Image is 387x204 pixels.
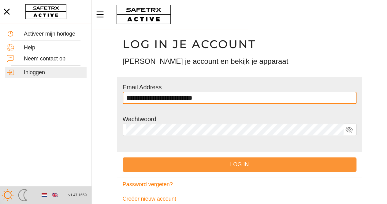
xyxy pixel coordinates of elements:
img: Help.svg [7,44,14,51]
img: ModeDark.svg [17,189,29,201]
button: Dutch [39,190,50,200]
span: v1.47.1659 [69,192,87,198]
span: Log in [128,160,352,169]
button: v1.47.1659 [65,190,90,200]
img: nl.svg [42,192,47,198]
span: Creëer nieuw account [123,194,176,204]
img: ModeLight.svg [2,189,14,201]
h1: Log in je account [123,37,356,51]
label: Email Address [123,84,162,90]
div: Neem contact op [24,56,85,62]
img: ContactUs.svg [7,55,14,62]
label: Wachtwoord [123,116,156,122]
a: Password vergeten? [123,177,356,192]
button: Log in [123,157,356,172]
div: Help [24,44,85,51]
h3: [PERSON_NAME] je account en bekijk je apparaat [123,56,356,67]
button: English [50,190,60,200]
span: Password vergeten? [123,180,173,189]
button: Menu [95,8,110,21]
div: Inloggen [24,69,85,76]
div: Activeer mijn horloge [24,31,85,37]
img: en.svg [52,192,58,198]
